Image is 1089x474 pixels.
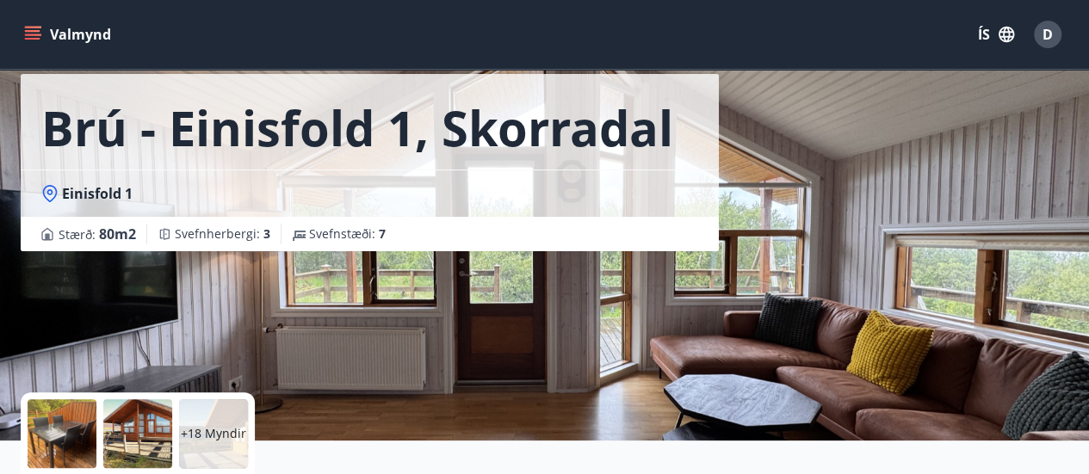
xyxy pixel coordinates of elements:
h1: Brú - Einisfold 1, Skorradal [41,95,673,160]
span: Einisfold 1 [62,184,133,203]
span: Svefnherbergi : [175,225,270,243]
span: Stærð : [59,224,136,244]
span: 80 m2 [99,225,136,243]
span: 7 [379,225,386,242]
span: 3 [263,225,270,242]
span: Svefnstæði : [309,225,386,243]
button: menu [21,19,118,50]
p: +18 Myndir [181,425,246,442]
span: D [1043,25,1053,44]
button: ÍS [968,19,1024,50]
button: D [1027,14,1068,55]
